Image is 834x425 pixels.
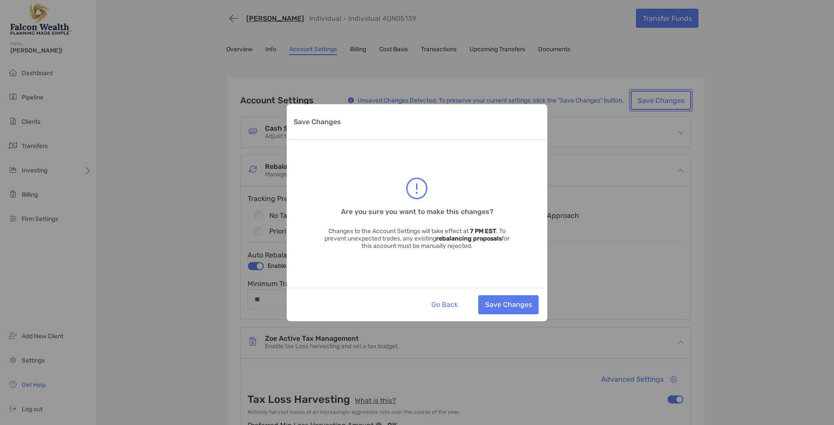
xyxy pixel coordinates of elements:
p: Changes to the Account Settings will take effect at . To prevent unexpected trades, any existing ... [324,227,510,250]
h3: Are you sure you want to make this changes? [341,207,493,217]
button: Go Back [424,295,464,314]
strong: rebalancing proposals [436,235,502,242]
strong: 7 PM EST [470,227,496,235]
button: Save Changes [478,295,539,314]
p: Save Changes [294,116,341,127]
div: Save Changes [287,104,547,321]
